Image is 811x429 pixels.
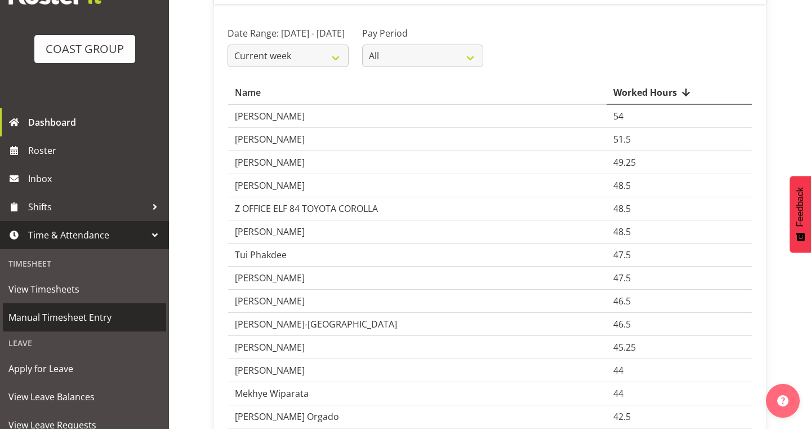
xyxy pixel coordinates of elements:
span: 48.5 [613,225,631,238]
label: Date Range: [DATE] - [DATE] [228,26,349,40]
td: [PERSON_NAME] [228,336,607,359]
td: [PERSON_NAME] [228,151,607,174]
td: Mekhye Wiparata [228,382,607,405]
div: Leave [3,331,166,355]
span: Roster [28,142,163,159]
button: Feedback - Show survey [790,176,811,253]
span: 44 [613,387,623,400]
label: Pay Period [362,26,483,40]
span: 47.5 [613,272,631,284]
a: View Leave Balances [3,383,166,411]
span: View Timesheets [8,281,161,298]
td: [PERSON_NAME] Orgado [228,405,607,428]
td: [PERSON_NAME]-[GEOGRAPHIC_DATA] [228,313,607,336]
span: 42.5 [613,410,631,423]
td: [PERSON_NAME] [228,220,607,244]
span: Time & Attendance [28,227,146,244]
span: Manual Timesheet Entry [8,309,161,326]
td: [PERSON_NAME] [228,290,607,313]
td: [PERSON_NAME] [228,128,607,151]
a: Apply for Leave [3,355,166,383]
span: Inbox [28,170,163,187]
td: Tui Phakdee [228,244,607,267]
span: 46.5 [613,295,631,307]
span: 46.5 [613,318,631,330]
span: 44 [613,364,623,377]
span: Feedback [795,187,805,227]
a: View Timesheets [3,275,166,303]
span: Shifts [28,198,146,215]
div: COAST GROUP [46,41,124,58]
span: Worked Hours [613,86,677,99]
span: 49.25 [613,156,636,169]
span: 48.5 [613,202,631,215]
span: 48.5 [613,179,631,192]
span: 47.5 [613,249,631,261]
span: 51.5 [613,133,631,145]
span: 45.25 [613,341,636,353]
td: [PERSON_NAME] [228,174,607,197]
span: Dashboard [28,114,163,131]
td: [PERSON_NAME] [228,105,607,128]
td: [PERSON_NAME] [228,267,607,290]
span: Apply for Leave [8,360,161,377]
td: [PERSON_NAME] [228,359,607,382]
span: Name [235,86,261,99]
img: help-xxl-2.png [777,395,788,406]
span: 54 [613,110,623,122]
div: Timesheet [3,252,166,275]
td: Z OFFICE ELF 84 TOYOTA COROLLA [228,197,607,220]
a: Manual Timesheet Entry [3,303,166,331]
span: View Leave Balances [8,388,161,405]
